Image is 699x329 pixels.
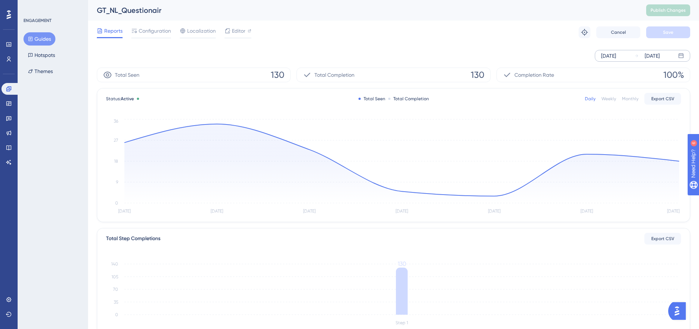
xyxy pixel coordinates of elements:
[97,5,628,15] div: GT_NL_Questionair
[667,209,680,214] tspan: [DATE]
[106,96,134,102] span: Status:
[644,233,681,245] button: Export CSV
[398,260,406,267] tspan: 130
[115,200,118,206] tspan: 0
[488,209,500,214] tspan: [DATE]
[104,26,123,35] span: Reports
[651,96,674,102] span: Export CSV
[116,180,118,185] tspan: 9
[314,70,354,79] span: Total Completion
[358,96,385,102] div: Total Seen
[139,26,171,35] span: Configuration
[651,7,686,13] span: Publish Changes
[622,96,638,102] div: Monthly
[668,300,690,322] iframe: UserGuiding AI Assistant Launcher
[118,209,131,214] tspan: [DATE]
[113,287,118,292] tspan: 70
[271,69,284,81] span: 130
[23,65,57,78] button: Themes
[114,138,118,143] tspan: 27
[106,234,160,243] div: Total Step Completions
[601,96,616,102] div: Weekly
[115,70,139,79] span: Total Seen
[585,96,596,102] div: Daily
[651,236,674,242] span: Export CSV
[114,159,118,164] tspan: 18
[121,96,134,101] span: Active
[514,70,554,79] span: Completion Rate
[303,209,316,214] tspan: [DATE]
[663,69,684,81] span: 100%
[644,93,681,105] button: Export CSV
[580,209,593,214] tspan: [DATE]
[388,96,429,102] div: Total Completion
[663,29,673,35] span: Save
[112,274,118,279] tspan: 105
[396,209,408,214] tspan: [DATE]
[23,48,59,62] button: Hotspots
[211,209,223,214] tspan: [DATE]
[645,51,660,60] div: [DATE]
[23,18,51,23] div: ENGAGEMENT
[596,26,640,38] button: Cancel
[114,300,118,305] tspan: 35
[646,4,690,16] button: Publish Changes
[396,320,408,325] tspan: Step 1
[232,26,245,35] span: Editor
[17,2,46,11] span: Need Help?
[646,26,690,38] button: Save
[51,4,53,10] div: 6
[601,51,616,60] div: [DATE]
[187,26,216,35] span: Localization
[114,119,118,124] tspan: 36
[471,69,484,81] span: 130
[611,29,626,35] span: Cancel
[111,261,118,267] tspan: 140
[115,312,118,317] tspan: 0
[23,32,55,46] button: Guides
